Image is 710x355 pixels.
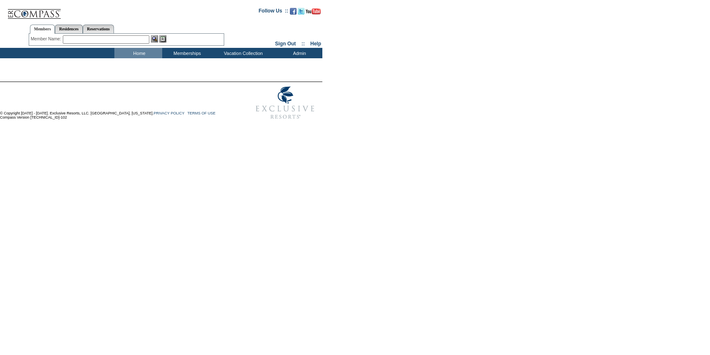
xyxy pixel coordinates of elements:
a: Subscribe to our YouTube Channel [306,10,321,15]
td: Memberships [162,48,210,58]
a: PRIVACY POLICY [153,111,184,115]
div: Member Name: [31,35,63,42]
span: :: [302,41,305,47]
a: Help [310,41,321,47]
td: Admin [275,48,322,58]
img: Compass Home [7,2,61,19]
a: Members [30,25,55,34]
a: Sign Out [275,41,296,47]
td: Vacation Collection [210,48,275,58]
a: TERMS OF USE [188,111,216,115]
img: Reservations [159,35,166,42]
a: Reservations [83,25,114,33]
td: Follow Us :: [259,7,288,17]
img: Exclusive Resorts [248,82,322,124]
img: Become our fan on Facebook [290,8,297,15]
img: Subscribe to our YouTube Channel [306,8,321,15]
td: Home [114,48,162,58]
img: View [151,35,158,42]
a: Residences [55,25,83,33]
img: Follow us on Twitter [298,8,304,15]
a: Follow us on Twitter [298,10,304,15]
a: Become our fan on Facebook [290,10,297,15]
